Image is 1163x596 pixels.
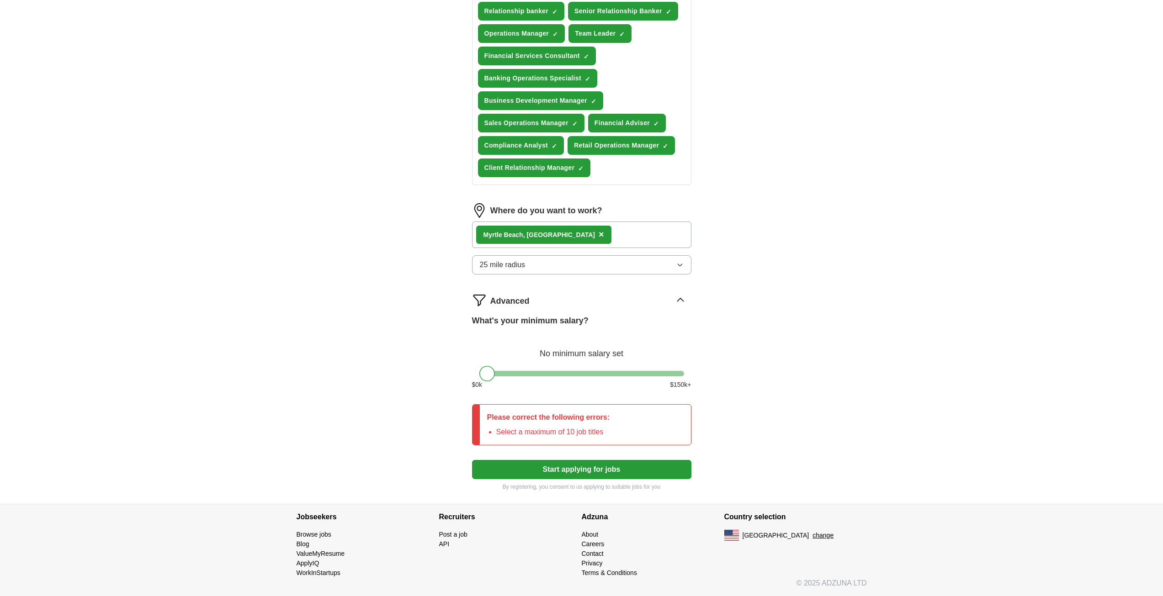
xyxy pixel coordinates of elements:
span: ✓ [591,98,596,105]
span: ✓ [552,8,558,16]
span: ✓ [552,31,558,38]
button: Retail Operations Manager✓ [568,136,675,155]
button: Operations Manager✓ [478,24,565,43]
label: What's your minimum salary? [472,315,589,327]
button: Financial Services Consultant✓ [478,47,596,65]
span: × [599,229,604,239]
span: 25 mile radius [480,259,526,270]
span: Senior Relationship Banker [574,6,662,16]
span: ✓ [653,120,659,127]
span: Sales Operations Manager [484,118,568,128]
a: Post a job [439,531,467,538]
span: Banking Operations Specialist [484,74,581,83]
label: Where do you want to work? [490,205,602,217]
div: ach, [GEOGRAPHIC_DATA] [483,230,595,240]
span: ✓ [585,75,590,83]
span: ✓ [619,31,625,38]
li: Select a maximum of 10 job titles [496,427,610,438]
span: Compliance Analyst [484,141,548,150]
button: change [813,531,834,540]
button: Sales Operations Manager✓ [478,114,584,132]
span: ✓ [584,53,589,60]
button: Senior Relationship Banker✓ [568,2,678,21]
img: filter [472,293,487,307]
img: US flag [724,530,739,541]
a: ApplyIQ [297,559,319,567]
span: Retail Operations Manager [574,141,659,150]
span: ✓ [572,120,578,127]
span: Relationship banker [484,6,548,16]
button: Start applying for jobs [472,460,691,479]
h4: Country selection [724,504,867,530]
button: Team Leader✓ [568,24,632,43]
span: Team Leader [575,29,616,38]
span: Financial Services Consultant [484,51,580,61]
span: [GEOGRAPHIC_DATA] [743,531,809,540]
a: Privacy [582,559,603,567]
span: ✓ [666,8,671,16]
p: By registering, you consent to us applying to suitable jobs for you [472,483,691,491]
span: $ 0 k [472,380,483,390]
a: Careers [582,540,605,548]
span: Business Development Manager [484,96,587,105]
p: Please correct the following errors: [487,412,610,423]
a: Browse jobs [297,531,331,538]
span: $ 150 k+ [670,380,691,390]
button: Relationship banker✓ [478,2,564,21]
div: No minimum salary set [472,338,691,360]
a: API [439,540,450,548]
span: Financial Adviser [595,118,650,128]
a: Blog [297,540,309,548]
img: location.png [472,203,487,218]
span: Client Relationship Manager [484,163,575,173]
button: × [599,228,604,242]
a: Terms & Conditions [582,569,637,576]
button: Financial Adviser✓ [588,114,666,132]
a: ValueMyResume [297,550,345,557]
button: Compliance Analyst✓ [478,136,564,155]
strong: Myrtle Be [483,231,512,238]
span: ✓ [663,142,668,150]
span: ✓ [552,142,557,150]
a: About [582,531,599,538]
button: Client Relationship Manager✓ [478,158,591,177]
a: Contact [582,550,604,557]
button: Banking Operations Specialist✓ [478,69,597,88]
span: Advanced [490,295,530,307]
span: ✓ [578,165,584,172]
a: WorkInStartups [297,569,340,576]
div: © 2025 ADZUNA LTD [289,578,874,596]
button: Business Development Manager✓ [478,91,603,110]
button: 25 mile radius [472,255,691,274]
span: Operations Manager [484,29,549,38]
